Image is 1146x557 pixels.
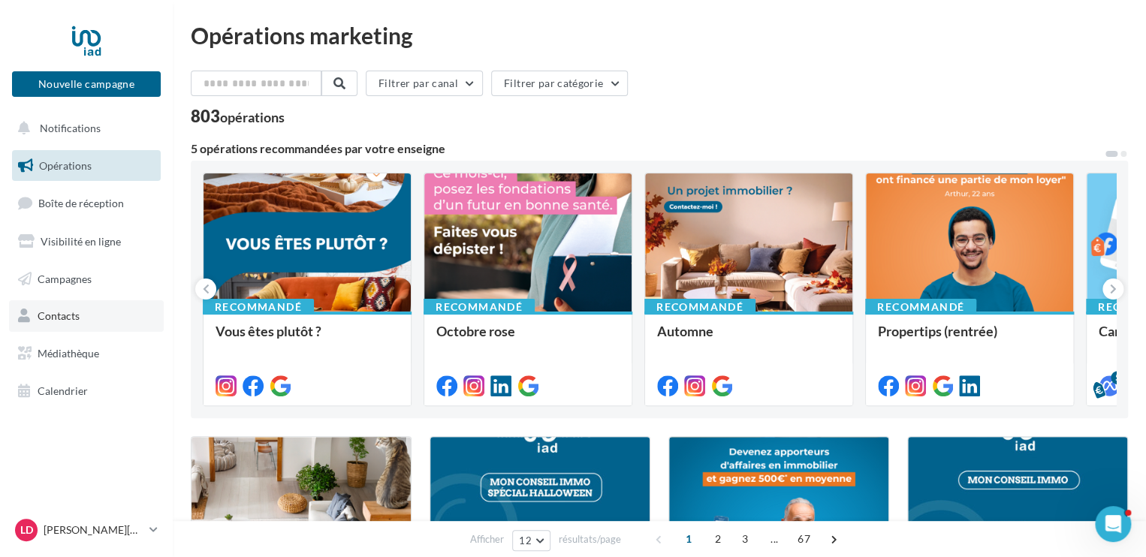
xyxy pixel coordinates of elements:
a: Contacts [9,300,164,332]
span: 2 [706,527,730,551]
span: Boîte de réception [38,197,124,209]
div: Recommandé [424,299,535,315]
a: Boîte de réception [9,187,164,219]
span: Campagnes [38,272,92,285]
span: 3 [733,527,757,551]
a: Opérations [9,150,164,182]
a: Visibilité en ligne [9,226,164,257]
span: Opérations [39,159,92,172]
span: 12 [519,534,532,546]
span: Afficher [470,532,504,546]
button: Notifications [9,113,158,144]
span: Notifications [40,122,101,134]
a: Campagnes [9,263,164,295]
span: Contacts [38,309,80,322]
div: 5 [1111,371,1124,384]
div: Octobre rose [436,324,620,354]
button: 12 [512,530,550,551]
iframe: Intercom live chat [1095,506,1131,542]
div: Propertips (rentrée) [878,324,1061,354]
span: Visibilité en ligne [41,235,121,248]
a: Calendrier [9,375,164,407]
div: 803 [191,108,285,125]
div: Recommandé [644,299,755,315]
span: Médiathèque [38,347,99,360]
span: 67 [792,527,816,551]
span: LD [20,522,33,537]
button: Nouvelle campagne [12,71,161,97]
div: 5 opérations recommandées par votre enseigne [191,143,1104,155]
a: LD [PERSON_NAME][DEMOGRAPHIC_DATA] [12,516,161,544]
div: Recommandé [865,299,976,315]
span: ... [762,527,786,551]
div: Automne [657,324,840,354]
div: Vous êtes plutôt ? [216,324,399,354]
span: Calendrier [38,384,88,397]
div: opérations [220,110,285,124]
button: Filtrer par catégorie [491,71,628,96]
div: Opérations marketing [191,24,1128,47]
a: Médiathèque [9,338,164,369]
span: résultats/page [559,532,621,546]
span: 1 [677,527,701,551]
p: [PERSON_NAME][DEMOGRAPHIC_DATA] [44,522,143,537]
div: Recommandé [203,299,314,315]
button: Filtrer par canal [366,71,483,96]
